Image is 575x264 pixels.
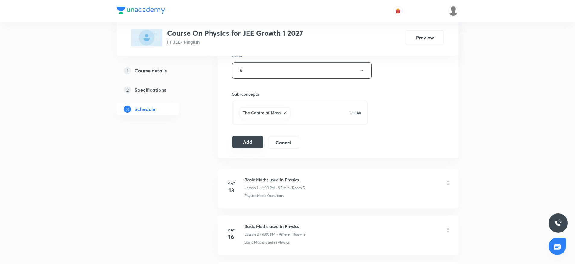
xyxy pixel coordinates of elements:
[268,137,299,149] button: Cancel
[290,185,305,191] p: • Room 5
[232,62,372,79] button: 6
[117,65,198,77] a: 1Course details
[350,110,361,115] p: CLEAR
[232,136,263,148] button: Add
[244,232,290,237] p: Lesson 2 • 6:00 PM • 95 min
[167,39,303,45] p: IIT JEE • Hinglish
[225,186,237,195] h4: 13
[117,84,198,96] a: 2Specifications
[225,180,237,186] h6: May
[555,219,562,227] img: ttu
[406,30,444,45] button: Preview
[117,7,165,15] a: Company Logo
[117,7,165,14] img: Company Logo
[244,223,306,229] h6: Basic Maths used in Physics
[225,232,237,241] h4: 16
[243,109,281,116] h6: The Centre of Mass
[135,86,166,94] h5: Specifications
[395,8,401,14] img: avatar
[124,106,131,113] p: 3
[244,177,305,183] h6: Basic Maths used in Physics
[290,232,306,237] p: • Room 5
[167,29,303,38] h3: Course On Physics for JEE Growth 1 2027
[225,227,237,232] h6: May
[448,6,458,16] img: Shivank
[135,106,155,113] h5: Schedule
[244,240,290,245] p: Basic Maths used in Physics
[244,193,284,198] p: Physics Mock Questions
[124,67,131,74] p: 1
[244,185,290,191] p: Lesson 1 • 6:00 PM • 95 min
[393,6,403,16] button: avatar
[124,86,131,94] p: 2
[232,91,368,97] h6: Sub-concepts
[131,29,162,46] img: 09BD4589-EDEA-488D-A3AF-6E36E543ADD7_plus.png
[135,67,167,74] h5: Course details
